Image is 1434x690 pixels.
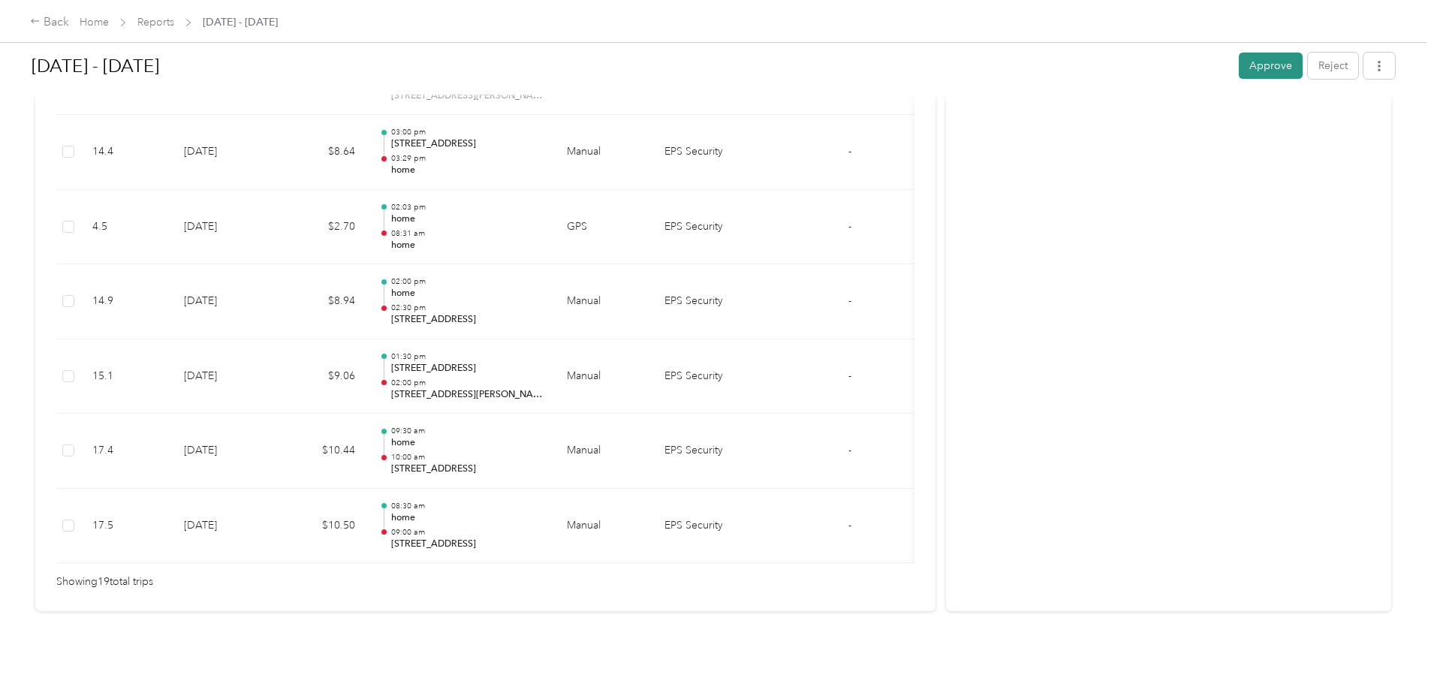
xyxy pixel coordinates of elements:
p: home [391,436,543,450]
p: home [391,287,543,300]
td: $9.06 [277,339,367,414]
span: - [848,145,851,158]
p: 10:00 am [391,452,543,463]
td: [DATE] [172,264,277,339]
td: Manual [555,264,652,339]
span: [DATE] - [DATE] [203,14,278,30]
td: GPS [555,190,652,265]
a: Reports [137,16,174,29]
td: EPS Security [652,115,765,190]
td: 17.5 [80,489,172,564]
td: [DATE] [172,414,277,489]
span: - [848,519,851,532]
td: $8.94 [277,264,367,339]
button: Approve [1239,53,1303,79]
span: - [848,294,851,307]
td: $8.64 [277,115,367,190]
td: Manual [555,115,652,190]
p: home [391,212,543,226]
td: 17.4 [80,414,172,489]
td: EPS Security [652,414,765,489]
td: 4.5 [80,190,172,265]
td: 14.4 [80,115,172,190]
span: Showing 19 total trips [56,574,153,590]
p: [STREET_ADDRESS] [391,137,543,151]
td: 14.9 [80,264,172,339]
span: - [848,369,851,382]
p: 08:30 am [391,501,543,511]
td: $2.70 [277,190,367,265]
p: 09:00 am [391,527,543,538]
td: EPS Security [652,264,765,339]
td: EPS Security [652,190,765,265]
p: 02:00 pm [391,276,543,287]
p: 02:03 pm [391,202,543,212]
p: [STREET_ADDRESS] [391,538,543,551]
p: 02:30 pm [391,303,543,313]
p: [STREET_ADDRESS] [391,362,543,375]
a: Home [80,16,109,29]
div: Back [30,14,69,32]
p: home [391,239,543,252]
p: 08:31 am [391,228,543,239]
td: EPS Security [652,489,765,564]
button: Reject [1308,53,1358,79]
h1: Aug 1 - 31, 2025 [32,48,1228,84]
td: [DATE] [172,115,277,190]
p: [STREET_ADDRESS] [391,463,543,476]
td: Manual [555,414,652,489]
p: [STREET_ADDRESS] [391,313,543,327]
span: - [848,220,851,233]
p: home [391,164,543,177]
td: Manual [555,339,652,414]
td: $10.44 [277,414,367,489]
td: $10.50 [277,489,367,564]
p: 02:00 pm [391,378,543,388]
td: Manual [555,489,652,564]
p: home [391,511,543,525]
p: [STREET_ADDRESS][PERSON_NAME] [391,388,543,402]
p: 03:29 pm [391,153,543,164]
td: 15.1 [80,339,172,414]
td: [DATE] [172,339,277,414]
p: 09:30 am [391,426,543,436]
td: [DATE] [172,489,277,564]
td: EPS Security [652,339,765,414]
td: [DATE] [172,190,277,265]
span: - [848,444,851,456]
iframe: Everlance-gr Chat Button Frame [1350,606,1434,690]
p: 01:30 pm [391,351,543,362]
p: 03:00 pm [391,127,543,137]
